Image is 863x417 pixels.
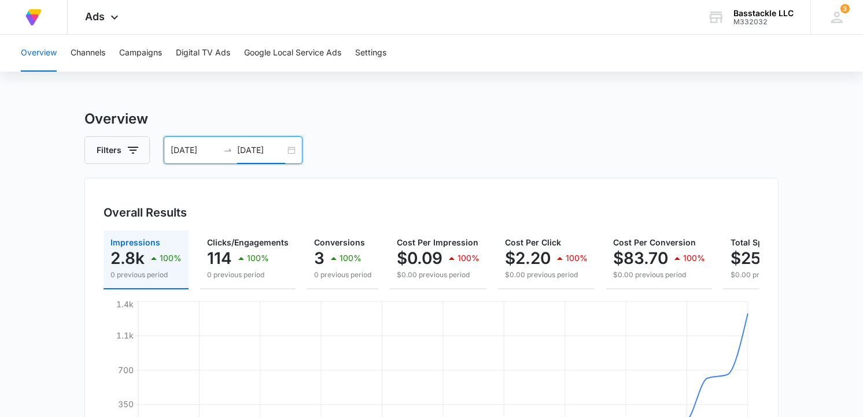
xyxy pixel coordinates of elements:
[840,4,850,13] span: 3
[397,270,480,280] p: $0.00 previous period
[613,270,705,280] p: $0.00 previous period
[237,144,285,157] input: End date
[505,249,551,267] p: $2.20
[731,237,778,247] span: Total Spend
[566,254,588,262] p: 100%
[355,35,386,72] button: Settings
[613,237,696,247] span: Cost Per Conversion
[71,35,105,72] button: Channels
[397,249,442,267] p: $0.09
[160,254,182,262] p: 100%
[21,35,57,72] button: Overview
[314,270,371,280] p: 0 previous period
[731,270,830,280] p: $0.00 previous period
[207,249,232,267] p: 114
[207,270,289,280] p: 0 previous period
[613,249,668,267] p: $83.70
[505,270,588,280] p: $0.00 previous period
[340,254,362,262] p: 100%
[397,237,478,247] span: Cost Per Impression
[171,144,219,157] input: Start date
[119,35,162,72] button: Campaigns
[247,254,269,262] p: 100%
[244,35,341,72] button: Google Local Service Ads
[733,9,794,18] div: account name
[116,299,134,309] tspan: 1.4k
[118,399,134,409] tspan: 350
[116,330,134,340] tspan: 1.1k
[314,237,365,247] span: Conversions
[314,249,324,267] p: 3
[110,249,145,267] p: 2.8k
[85,10,105,23] span: Ads
[683,254,705,262] p: 100%
[207,237,289,247] span: Clicks/Engagements
[118,365,134,375] tspan: 700
[840,4,850,13] div: notifications count
[84,136,150,164] button: Filters
[110,270,182,280] p: 0 previous period
[84,109,779,129] h3: Overview
[176,35,230,72] button: Digital TV Ads
[733,18,794,26] div: account id
[223,146,233,155] span: swap-right
[731,249,793,267] p: $251.09
[505,237,561,247] span: Cost Per Click
[104,204,187,221] h3: Overall Results
[110,237,160,247] span: Impressions
[458,254,480,262] p: 100%
[23,7,44,28] img: Volusion
[223,146,233,155] span: to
